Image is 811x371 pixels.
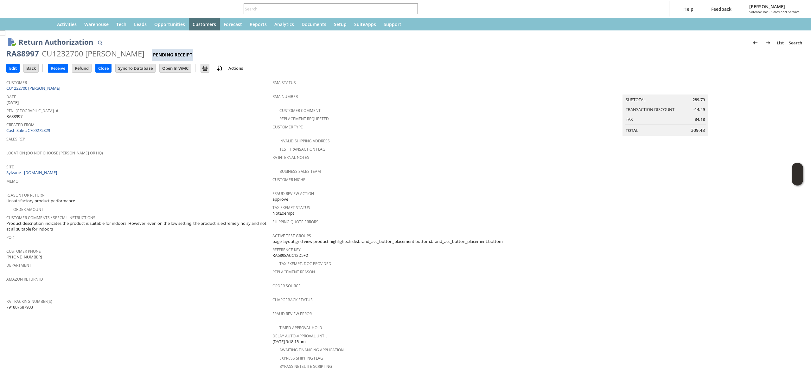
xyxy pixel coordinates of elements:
[380,18,405,30] a: Support
[57,21,77,27] span: Activities
[302,21,326,27] span: Documents
[272,155,309,160] a: RA Internal Notes
[160,64,191,72] input: Open In WMC
[246,18,271,30] a: Reports
[134,21,147,27] span: Leads
[42,20,49,28] svg: Home
[250,21,267,27] span: Reports
[298,18,330,30] a: Documents
[272,283,301,289] a: Order Source
[626,127,638,133] a: Total
[80,18,112,30] a: Warehouse
[749,10,768,14] span: Sylvane Inc
[6,136,25,142] a: Sales Rep
[626,116,633,122] a: Tax
[279,138,330,144] a: Invalid Shipping Address
[334,21,347,27] span: Setup
[751,39,759,47] img: Previous
[6,198,75,204] span: Unsatisfactory product performance
[130,18,150,30] a: Leads
[6,85,62,91] a: CU1232700 [PERSON_NAME]
[116,21,126,27] span: Tech
[6,114,22,120] span: RA88997
[272,210,294,216] span: NotExempt
[19,37,93,47] h1: Return Authorization
[226,65,246,71] a: Actions
[23,18,38,30] div: Shortcuts
[272,333,327,339] a: Delay Auto-Approval Until
[272,311,312,316] a: Fraud Review Error
[220,18,246,30] a: Forecast
[786,38,805,48] a: Search
[764,39,772,47] img: Next
[48,64,68,72] input: Receive
[272,339,306,345] span: [DATE] 9:18:15 am
[272,80,296,85] a: RMA Status
[272,238,503,244] span: page layout:grid view,product highlights:hide,brand_acc_button_placement:bottom,brand_acc_button_...
[6,164,14,170] a: Site
[6,299,52,304] a: RA Tracking Number(s)
[279,347,344,353] a: Awaiting Financing Application
[272,252,308,258] span: RA6898ACC12D5F2
[774,38,786,48] a: List
[6,127,50,133] a: Cash Sale #C709275829
[272,191,314,196] a: Fraud Review Action
[792,174,803,186] span: Oracle Guided Learning Widget. To move around, please hold and drag
[272,177,305,182] a: Customer Niche
[24,64,38,72] input: Back
[279,169,321,174] a: Business Sales Team
[6,150,103,156] a: Location (Do Not Choose [PERSON_NAME] or HQ)
[272,196,288,202] span: approve
[72,64,91,72] input: Refund
[683,6,693,12] span: Help
[27,20,34,28] svg: Shortcuts
[6,215,95,220] a: Customer Comments / Special Instructions
[6,108,58,114] a: Rtn. [GEOGRAPHIC_DATA]. #
[354,21,376,27] span: SuiteApps
[244,5,409,13] input: Search
[6,122,35,127] a: Created From
[271,18,298,30] a: Analytics
[6,80,27,85] a: Customer
[6,304,33,310] span: 791887687933
[279,355,323,361] a: Express Shipping Flag
[11,20,19,28] svg: Recent Records
[272,297,313,303] a: Chargeback Status
[792,163,803,185] iframe: Click here to launch Oracle Guided Learning Help Panel
[272,247,301,252] a: Reference Key
[6,192,45,198] a: Reason For Return
[6,100,19,106] span: [DATE]
[274,21,294,27] span: Analytics
[6,179,18,184] a: Memo
[711,6,731,12] span: Feedback
[6,220,269,232] span: Product description indicates the product is suitable for indoors. However, even on the low setti...
[150,18,189,30] a: Opportunities
[6,49,39,59] div: RA88997
[201,64,209,72] input: Print
[279,116,329,121] a: Replacement Requested
[409,5,417,13] svg: Search
[279,108,321,113] a: Customer Comment
[154,21,185,27] span: Opportunities
[6,170,59,175] a: Sylvane - [DOMAIN_NAME]
[272,269,315,275] a: Replacement reason
[693,107,705,113] span: -14.49
[279,325,322,330] a: Timed Approval Hold
[6,277,43,282] a: Amazon Return ID
[216,64,223,72] img: add-record.svg
[769,10,770,14] span: -
[695,116,705,122] span: 34.18
[96,39,104,47] img: Quick Find
[7,64,19,72] input: Edit
[224,21,242,27] span: Forecast
[96,64,111,72] input: Close
[350,18,380,30] a: SuiteApps
[84,21,109,27] span: Warehouse
[384,21,401,27] span: Support
[6,249,41,254] a: Customer Phone
[626,97,646,102] a: Subtotal
[6,263,31,268] a: Department
[693,97,705,103] span: 289.79
[272,233,311,238] a: Active Test Groups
